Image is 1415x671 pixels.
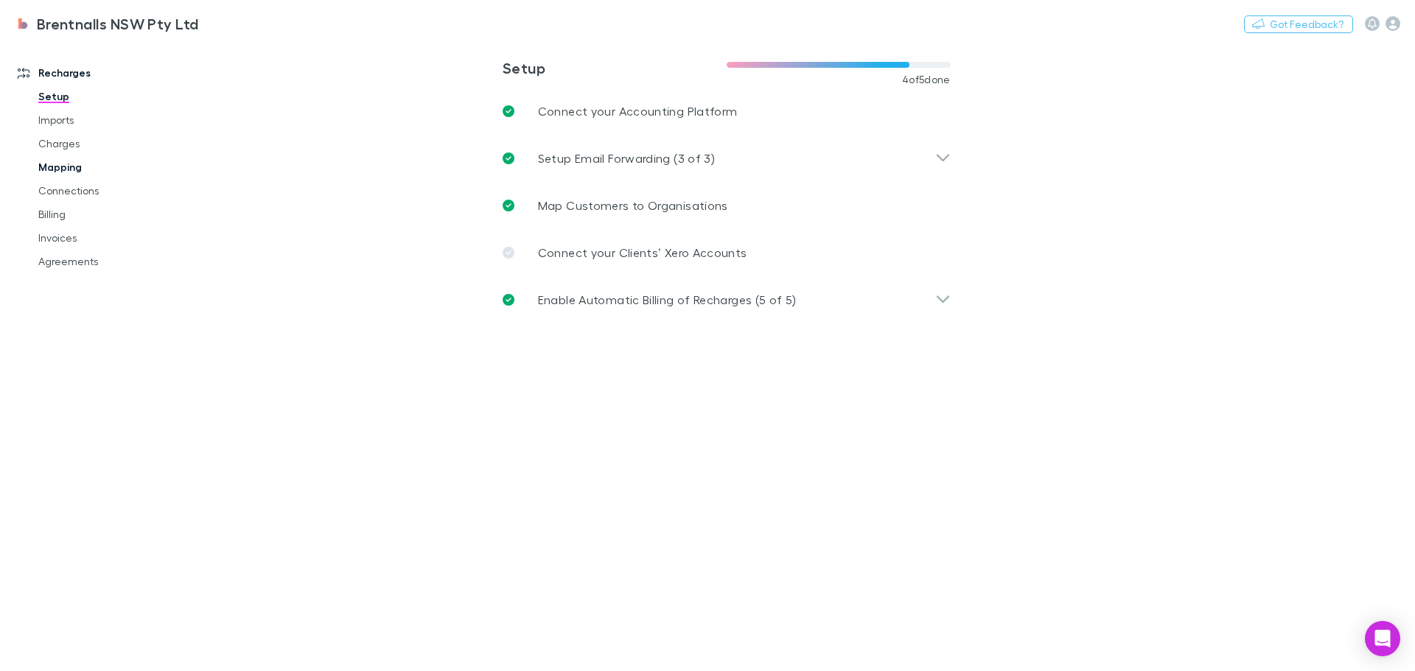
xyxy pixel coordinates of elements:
a: Setup [24,85,199,108]
p: Setup Email Forwarding (3 of 3) [538,150,715,167]
button: Got Feedback? [1244,15,1353,33]
a: Agreements [24,250,199,273]
a: Map Customers to Organisations [491,182,962,229]
p: Connect your Clients’ Xero Accounts [538,244,747,261]
p: Map Customers to Organisations [538,197,728,214]
a: Mapping [24,155,199,179]
a: Billing [24,203,199,226]
p: Enable Automatic Billing of Recharges (5 of 5) [538,291,797,309]
a: Brentnalls NSW Pty Ltd [6,6,208,41]
h3: Setup [503,59,727,77]
div: Setup Email Forwarding (3 of 3) [491,135,962,182]
a: Connect your Clients’ Xero Accounts [491,229,962,276]
a: Charges [24,132,199,155]
a: Connections [24,179,199,203]
h3: Brentnalls NSW Pty Ltd [37,15,199,32]
img: Brentnalls NSW Pty Ltd's Logo [15,15,31,32]
p: Connect your Accounting Platform [538,102,738,120]
div: Open Intercom Messenger [1365,621,1400,656]
a: Connect your Accounting Platform [491,88,962,135]
a: Invoices [24,226,199,250]
span: 4 of 5 done [902,74,951,85]
div: Enable Automatic Billing of Recharges (5 of 5) [491,276,962,323]
a: Imports [24,108,199,132]
a: Recharges [3,61,199,85]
